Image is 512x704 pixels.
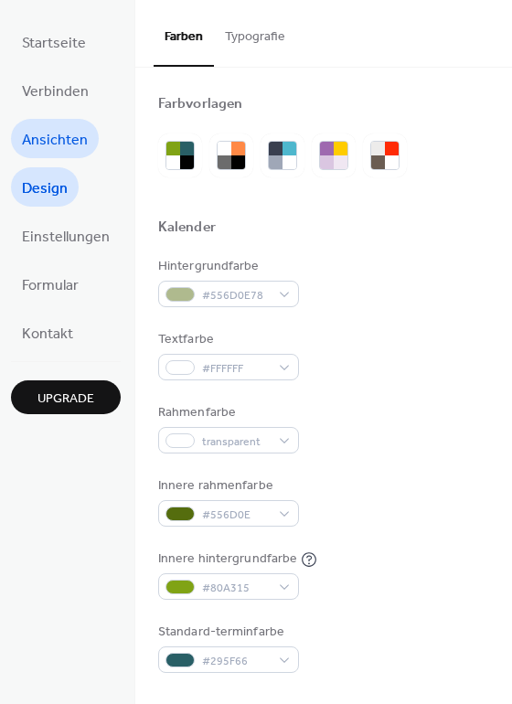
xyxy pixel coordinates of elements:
[202,359,270,379] span: #FFFFFF
[158,549,297,569] div: Innere hintergrundfarbe
[11,216,121,255] a: Einstellungen
[158,330,295,349] div: Textfarbe
[22,29,86,58] span: Startseite
[202,652,270,671] span: #295F66
[158,623,295,642] div: Standard-terminfarbe
[202,432,270,452] span: transparent
[11,380,121,414] button: Upgrade
[22,175,68,203] span: Design
[37,389,94,409] span: Upgrade
[202,579,270,598] span: #80A315
[202,286,270,305] span: #556D0E78
[202,506,270,525] span: #556D0E
[11,119,99,158] a: Ansichten
[11,264,90,304] a: Formular
[11,22,97,61] a: Startseite
[22,272,79,300] span: Formular
[158,95,242,114] div: Farbvorlagen
[22,320,73,348] span: Kontakt
[11,313,84,352] a: Kontakt
[22,223,110,251] span: Einstellungen
[22,126,88,155] span: Ansichten
[22,78,89,106] span: Verbinden
[158,403,295,422] div: Rahmenfarbe
[158,476,295,496] div: Innere rahmenfarbe
[11,167,79,207] a: Design
[11,70,100,110] a: Verbinden
[158,257,295,276] div: Hintergrundfarbe
[158,219,216,238] div: Kalender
